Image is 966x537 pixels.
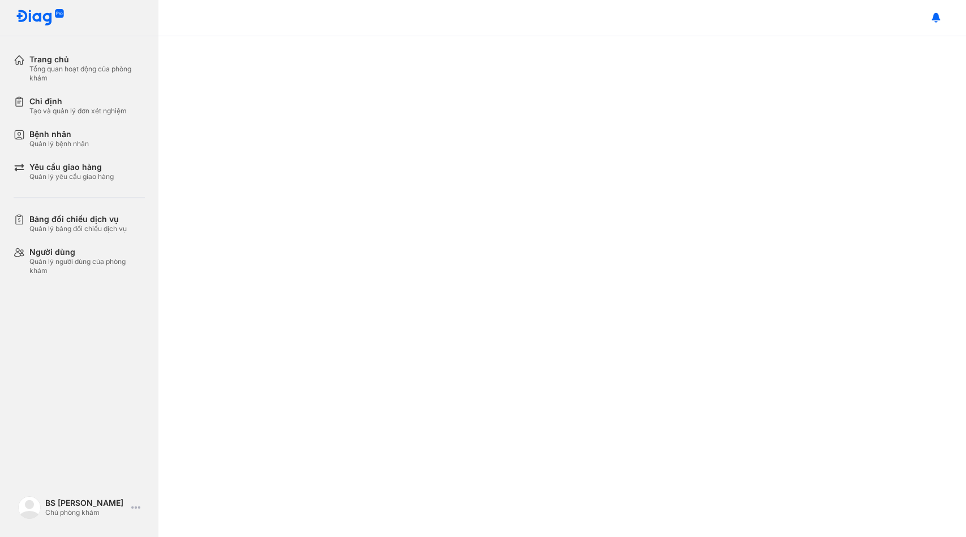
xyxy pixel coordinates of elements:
[29,224,127,233] div: Quản lý bảng đối chiếu dịch vụ
[29,129,89,139] div: Bệnh nhân
[29,106,127,116] div: Tạo và quản lý đơn xét nghiệm
[29,172,114,181] div: Quản lý yêu cầu giao hàng
[45,508,127,517] div: Chủ phòng khám
[29,257,145,275] div: Quản lý người dùng của phòng khám
[45,498,127,508] div: BS [PERSON_NAME]
[29,96,127,106] div: Chỉ định
[29,65,145,83] div: Tổng quan hoạt động của phòng khám
[29,214,127,224] div: Bảng đối chiếu dịch vụ
[29,247,145,257] div: Người dùng
[16,9,65,27] img: logo
[29,139,89,148] div: Quản lý bệnh nhân
[29,54,145,65] div: Trang chủ
[18,496,41,519] img: logo
[29,162,114,172] div: Yêu cầu giao hàng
